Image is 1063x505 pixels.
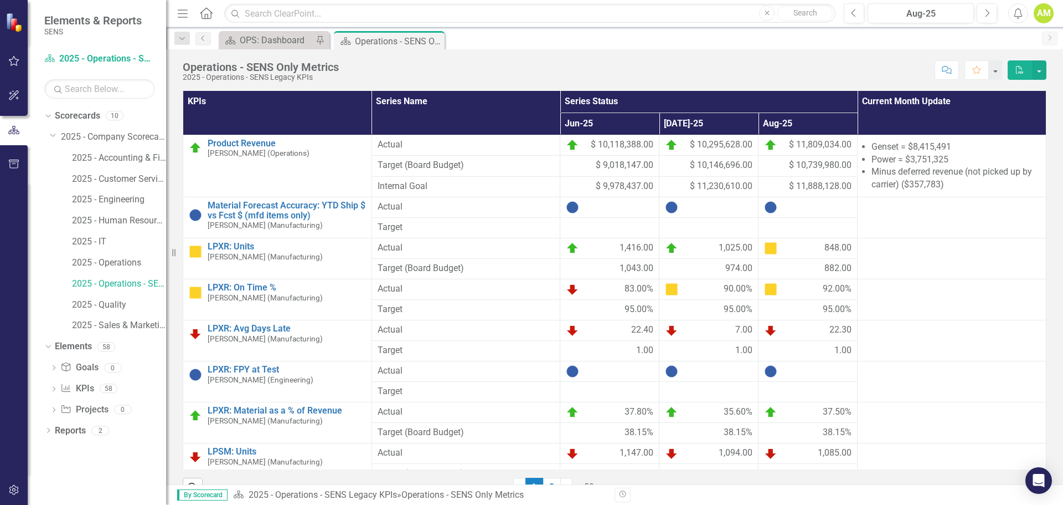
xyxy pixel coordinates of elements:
td: Double-Click to Edit [371,238,560,259]
a: 2025 - Quality [72,299,166,312]
td: Double-Click to Edit [560,341,659,361]
td: Double-Click to Edit [560,279,659,300]
span: Elements & Reports [44,14,142,27]
a: Scorecards [55,110,100,123]
img: Below Target [764,447,777,460]
td: Double-Click to Edit [659,320,758,341]
small: [PERSON_NAME] (Manufacturing) [208,417,323,425]
span: 22.40 [631,324,653,337]
span: $ 11,230,610.00 [690,180,752,193]
small: SENS [44,27,142,36]
td: Double-Click to Edit [858,402,1046,443]
td: Double-Click to Edit [659,382,758,402]
a: 2025 - Sales & Marketing [72,319,166,332]
img: No Information [764,365,777,378]
span: 35.60% [724,406,752,419]
small: [PERSON_NAME] (Operations) [208,149,309,157]
img: No Information [764,201,777,214]
td: Double-Click to Edit [371,443,560,464]
img: At Risk [189,286,202,299]
img: No Information [566,201,579,214]
span: 37.80% [625,406,653,419]
a: 2025 - Operations - SENS Legacy KPIs [249,489,397,500]
td: Double-Click to Edit [858,443,1046,484]
td: Double-Click to Edit [858,238,1046,279]
img: On Target [665,139,678,152]
span: Internal Goal [378,180,555,193]
td: Double-Click to Edit [758,320,858,341]
td: Double-Click to Edit [758,341,858,361]
div: 58 [100,384,117,394]
a: 2025 - Human Resources [72,215,166,227]
td: Double-Click to Edit [758,279,858,300]
a: Reports [55,425,86,437]
td: Double-Click to Edit [659,156,758,176]
a: Projects [60,404,108,416]
img: Below Target [566,324,579,337]
img: On Target [665,242,678,255]
td: Double-Click to Edit [560,238,659,259]
span: 1,609.00 [818,467,852,480]
li: Genset = $8,415,491 [871,141,1040,154]
img: Below Target [665,324,678,337]
span: 83.00% [625,283,653,296]
div: Operations - SENS Only Metrics [355,34,442,48]
span: $ 10,146,696.00 [690,159,752,172]
td: Double-Click to Edit [371,300,560,320]
td: Double-Click to Edit [758,443,858,464]
td: Double-Click to Edit Right Click for Context Menu [183,443,372,484]
td: Double-Click to Edit [560,300,659,320]
div: » [233,489,606,502]
td: Double-Click to Edit [659,423,758,443]
img: On Target [189,409,202,422]
a: 2025 - Operations [72,257,166,269]
span: 38.15% [625,426,653,439]
input: Search ClearPoint... [224,4,835,23]
span: ‹ [518,482,521,492]
span: 1,611.00 [719,467,752,480]
a: 2025 - Operations - SENS Legacy KPIs [44,53,155,65]
span: 1.00 [834,344,852,357]
td: Double-Click to Edit [560,259,659,279]
img: Below Target [665,447,678,460]
span: Target [378,221,555,234]
span: Actual [378,406,555,419]
span: 1,025.00 [719,242,752,255]
div: 0 [104,363,122,373]
div: 0 [114,405,132,415]
td: Double-Click to Edit [758,156,858,176]
td: Double-Click to Edit Right Click for Context Menu [183,135,372,197]
td: Double-Click to Edit [659,279,758,300]
span: Target (Board Budget) [378,159,555,172]
span: 38.15% [823,426,852,439]
span: Actual [378,242,555,254]
span: Target [378,303,555,316]
span: Target (Board Budget) [378,426,555,439]
td: Double-Click to Edit [560,464,659,484]
img: No Information [665,365,678,378]
button: Search [777,6,833,21]
span: 1,094.00 [719,447,752,460]
td: Double-Click to Edit [371,218,560,238]
td: Double-Click to Edit [659,238,758,259]
span: $ 9,978,437.00 [596,180,653,193]
img: On Target [764,139,777,152]
td: Double-Click to Edit [371,361,560,382]
td: Double-Click to Edit [659,218,758,238]
img: No Information [189,368,202,381]
small: [PERSON_NAME] (Manufacturing) [208,294,323,302]
td: Double-Click to Edit [560,320,659,341]
td: Double-Click to Edit [659,135,758,155]
a: Material Forecast Accuracy: YTD Ship $ vs Fcst $ (mfd items only) [208,201,366,220]
img: Below Target [189,450,202,463]
div: AM [1034,3,1054,23]
a: OPS: Dashboard [221,33,313,47]
td: Double-Click to Edit [371,279,560,300]
td: Double-Click to Edit [371,341,560,361]
a: 2025 - Customer Service [72,173,166,186]
td: Double-Click to Edit [371,464,560,484]
li: Minus deferred revenue (not picked up by carrier) ($357,783) [871,166,1040,191]
td: Double-Click to Edit [560,423,659,443]
img: No Information [665,201,678,214]
span: By Scorecard [177,489,228,501]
